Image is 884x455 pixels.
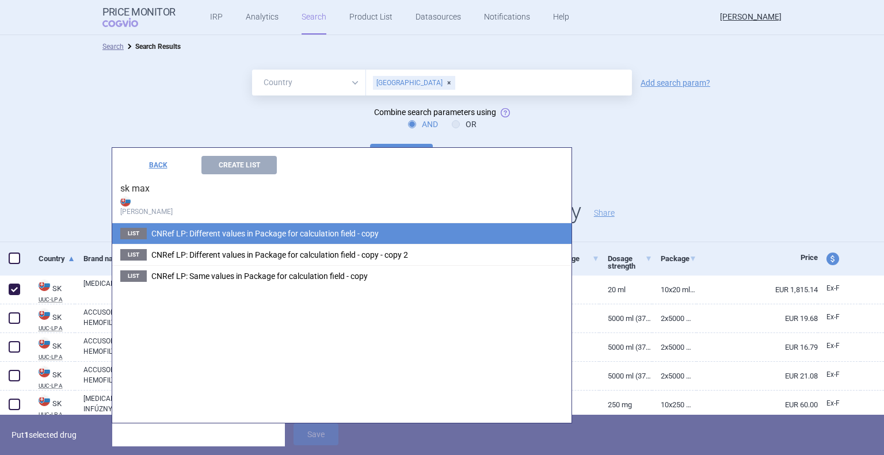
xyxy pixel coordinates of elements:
a: EUR 1,815.14 [696,276,818,304]
a: Search Settings [439,145,508,159]
span: Ex-factory price [826,370,840,378]
img: SK [120,196,131,207]
a: 10x20 ml (liek.inj.skl.) [652,276,696,304]
span: Ex-factory price [826,342,840,350]
a: ACCUSOL 35 ROZTOK NA HEMOFILTRÁCIU,HEMODIALÝZU A HEMODIAFILTRÁCIU [83,365,262,385]
strong: Search Results [135,43,181,51]
a: 5000 ml (3750 ml+1250 ml) [599,304,652,332]
span: List [120,270,147,282]
abbr: UUC-LP A — List of medicinal products published by the Ministry of Health of the Slovak Republic ... [39,354,75,360]
a: Search [102,43,124,51]
a: ACCUSOL 35 POTASSIUM 2 MMOL/ L ROZTOK NA HEMOFILTRÁCIU, HEMODIALÝZU A HEMODIAFILTRÁCIU [83,307,262,328]
img: Slovakia [39,395,50,406]
a: 10x250 mg (liek.inj.skl.) [652,391,696,419]
span: Ex-factory price [826,313,840,321]
button: Save [294,423,338,445]
span: Ex-factory price [826,399,840,407]
span: List [120,228,147,239]
li: Search [102,41,124,52]
label: AND [408,118,438,130]
button: Search [370,144,433,170]
span: CNRef LP: Different values in Package for calculation field - copy - copy 2 [151,250,408,259]
strong: [PERSON_NAME] [120,194,563,217]
img: Slovakia [39,280,50,291]
h4: sk max [112,174,571,223]
span: CNRef LP: Different values in Package for calculation field - copy [151,229,379,238]
button: BACK [120,156,196,174]
abbr: UUC-LP A — List of medicinal products published by the Ministry of Health of the Slovak Republic ... [39,383,75,389]
a: Ex-F [818,338,860,355]
a: Ex-F [818,280,860,297]
a: 20 ml [599,276,652,304]
a: Dosage strength [608,244,652,280]
a: Dosage Form [555,244,599,280]
span: Ex-factory price [826,284,840,292]
a: Add search param? [641,79,710,87]
a: EUR 16.79 [696,333,818,361]
img: Slovakia [39,308,50,320]
a: [MEDICAL_DATA] NORIDEM 250 MG PRÁŠOK NA INFÚZNY ROZTOK [83,393,262,414]
p: Put selected drug [12,423,104,446]
a: 2x5000 ml (3750 ml+1250 ml) (vak PP/PA/PE/PP/SEBS dvojkomorový) [652,333,696,361]
span: COGVIO [102,18,154,27]
strong: 1 [24,430,29,439]
span: Price [801,253,818,262]
a: 2x5000 ml (3750 ml+1250 ml) (vak PP/PA/PE/PP/SEBS dvojkomorový) [652,304,696,332]
a: 5000 ml (3750 ml+1250 ml) [599,362,652,390]
a: Ex-F [818,395,860,412]
li: Search Results [124,41,181,52]
a: EUR 60.00 [696,391,818,419]
a: SKSKUUC-LP A [30,393,75,418]
a: EUR 21.08 [696,362,818,390]
img: Slovakia [39,337,50,349]
abbr: UUC-LP A — List of medicinal products published by the Ministry of Health of the Slovak Republic ... [39,297,75,303]
span: Combine search parameters using [374,108,496,117]
a: ACCUSOL 35 POTASSIUM 4 MMOL/ L ROZTOK NA HEMOFILTRÁCIU, HEMODIALÝZU A HEMODIAFILTRÁCIU [83,336,262,357]
a: SKSKUUC-LP A [30,336,75,360]
abbr: UUC-LP A — List of medicinal products published by the Ministry of Health of the Slovak Republic ... [39,326,75,331]
button: Create List [201,156,277,174]
span: CNRef LP: Same values in Package for calculation field - copy [151,272,368,281]
a: Ex-F [818,309,860,326]
a: 250 mg [599,391,652,419]
a: SKSKUUC-LP A [30,365,75,389]
a: Package [661,244,696,273]
a: Ex-F [818,366,860,384]
span: List [120,249,147,261]
a: 5000 ml (3750 ml+1250 ml) [599,333,652,361]
a: Country [39,244,75,273]
a: SKSKUUC-LP A [30,307,75,331]
img: Slovakia [39,366,50,377]
strong: Price Monitor [102,6,176,18]
a: Price MonitorCOGVIO [102,6,176,28]
div: [GEOGRAPHIC_DATA] [373,76,455,90]
a: [MEDICAL_DATA] LIPID COMPLEX [83,278,262,299]
a: Brand name [83,244,262,273]
label: OR [452,118,477,130]
a: EUR 19.68 [696,304,818,332]
a: SKSKUUC-LP A [30,278,75,303]
a: 2x5000 ml (3750 ml+1250 ml) (vak PP/PA/PE/PP/SEBS dvojkomorový) [652,362,696,390]
abbr: UUC-LP A — List of medicinal products published by the Ministry of Health of the Slovak Republic ... [39,412,75,418]
button: Share [594,209,615,217]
